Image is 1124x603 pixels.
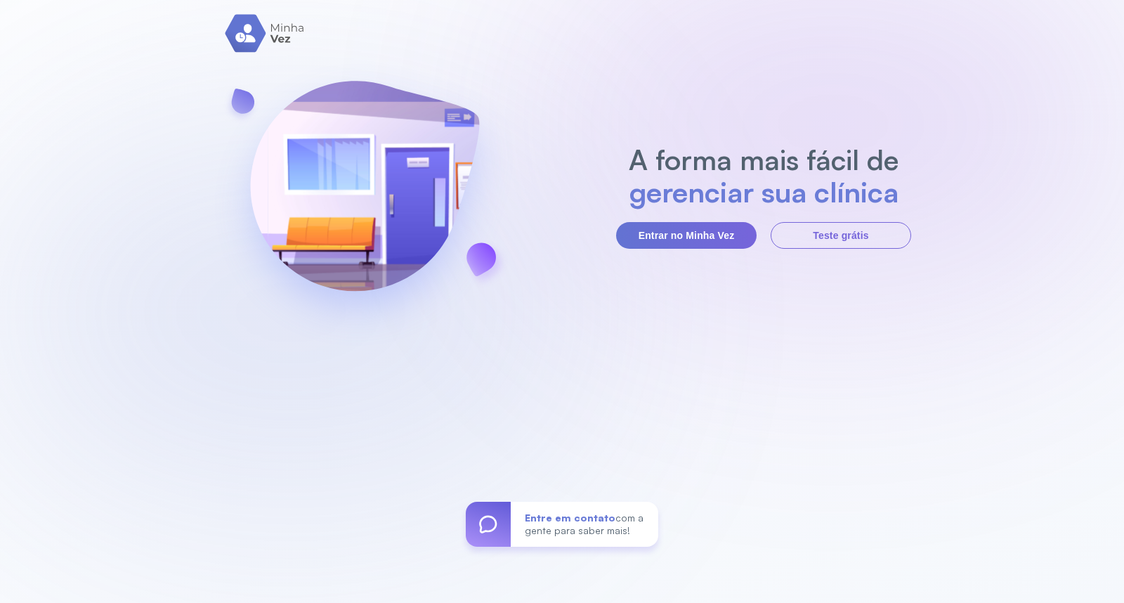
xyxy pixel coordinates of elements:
[511,502,658,547] div: com a gente para saber mais!
[525,512,615,524] span: Entre em contato
[622,143,906,176] h2: A forma mais fácil de
[616,222,757,249] button: Entrar no Minha Vez
[771,222,911,249] button: Teste grátis
[622,176,906,208] h2: gerenciar sua clínica
[225,14,306,53] img: logo.svg
[213,44,516,349] img: banner-login.svg
[466,502,658,547] a: Entre em contatocom a gente para saber mais!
